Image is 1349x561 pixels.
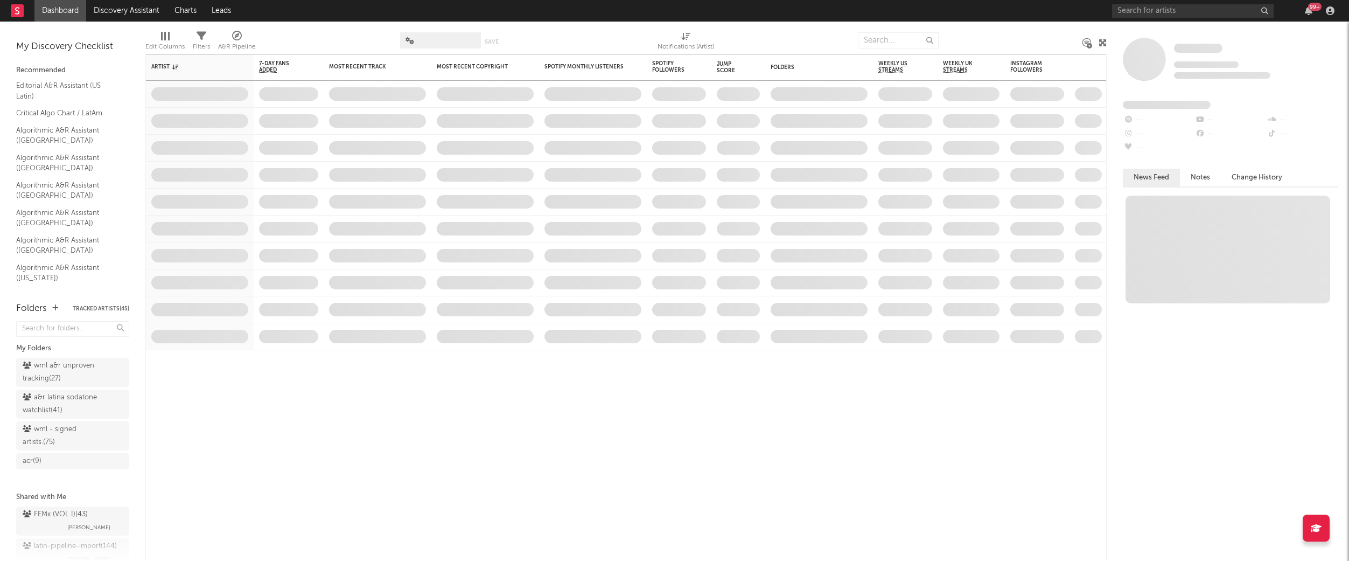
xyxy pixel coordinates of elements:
[437,64,518,70] div: Most Recent Copyright
[16,342,129,355] div: My Folders
[16,124,118,147] a: Algorithmic A&R Assistant ([GEOGRAPHIC_DATA])
[307,61,318,72] button: Filter by 7-Day Fans Added
[16,453,129,469] a: acr(9)
[218,27,256,58] div: A&R Pipeline
[23,455,41,468] div: acr ( 9 )
[1123,141,1194,155] div: --
[237,61,248,72] button: Filter by Artist
[145,40,185,53] div: Edit Columns
[652,60,690,73] div: Spotify Followers
[16,358,129,387] a: wml a&r unproven tracking(27)
[1123,101,1211,109] span: Fans Added by Platform
[544,64,625,70] div: Spotify Monthly Listeners
[16,302,47,315] div: Folders
[857,62,868,73] button: Filter by Folders
[145,27,185,58] div: Edit Columns
[921,61,932,72] button: Filter by Weekly US Streams
[1112,4,1274,18] input: Search for artists
[16,107,118,119] a: Critical Algo Chart / LatAm
[1010,60,1048,73] div: Instagram Followers
[218,40,256,53] div: A&R Pipeline
[1267,127,1338,141] div: --
[16,234,118,257] a: Algorithmic A&R Assistant ([GEOGRAPHIC_DATA])
[1174,72,1270,79] span: 0 fans last week
[658,40,714,53] div: Notifications (Artist)
[16,80,118,102] a: Editorial A&R Assistant (US Latin)
[631,61,641,72] button: Filter by Spotify Monthly Listeners
[858,32,939,49] input: Search...
[329,64,410,70] div: Most Recent Track
[23,508,88,521] div: FEMx (VOL I) ( 43 )
[16,179,118,202] a: Algorithmic A&R Assistant ([GEOGRAPHIC_DATA])
[1123,113,1194,127] div: --
[717,61,744,74] div: Jump Score
[23,423,99,449] div: wml - signed artists. ( 75 )
[415,61,426,72] button: Filter by Most Recent Track
[1174,61,1239,68] span: Tracking Since: [DATE]
[1221,169,1293,186] button: Change History
[943,60,983,73] span: Weekly UK Streams
[1305,6,1312,15] button: 99+
[259,60,302,73] span: 7-Day Fans Added
[485,39,499,45] button: Save
[16,40,129,53] div: My Discovery Checklist
[16,321,129,337] input: Search for folders...
[749,62,760,73] button: Filter by Jump Score
[1123,169,1180,186] button: News Feed
[1053,61,1064,72] button: Filter by Instagram Followers
[67,521,110,534] span: [PERSON_NAME]
[1194,113,1266,127] div: --
[1194,127,1266,141] div: --
[16,64,129,77] div: Recommended
[658,27,714,58] div: Notifications (Artist)
[16,262,118,284] a: Algorithmic A&R Assistant ([US_STATE])
[523,61,534,72] button: Filter by Most Recent Copyright
[23,359,99,385] div: wml a&r unproven tracking ( 27 )
[23,540,117,553] div: latin-pipeline-import ( 144 )
[16,152,118,174] a: Algorithmic A&R Assistant ([GEOGRAPHIC_DATA])
[16,507,129,536] a: FEMx (VOL I)(43)[PERSON_NAME]
[989,61,999,72] button: Filter by Weekly UK Streams
[1267,113,1338,127] div: --
[878,60,916,73] span: Weekly US Streams
[151,64,232,70] div: Artist
[193,27,210,58] div: Filters
[1174,44,1222,53] span: Some Artist
[193,40,210,53] div: Filters
[23,391,99,417] div: a&r latina sodatone watchlist ( 41 )
[16,390,129,419] a: a&r latina sodatone watchlist(41)
[695,61,706,72] button: Filter by Spotify Followers
[771,64,851,71] div: Folders
[16,421,129,451] a: wml - signed artists.(75)
[16,491,129,504] div: Shared with Me
[1180,169,1221,186] button: Notes
[73,306,129,311] button: Tracked Artists(45)
[1174,43,1222,54] a: Some Artist
[16,207,118,229] a: Algorithmic A&R Assistant ([GEOGRAPHIC_DATA])
[1308,3,1322,11] div: 99 +
[1123,127,1194,141] div: --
